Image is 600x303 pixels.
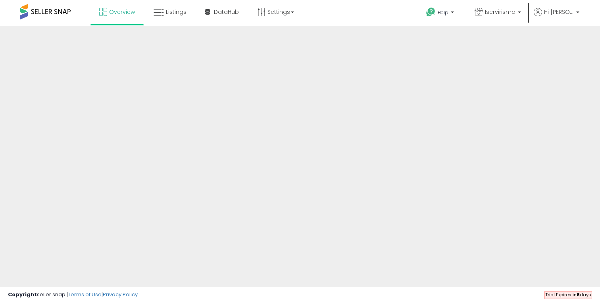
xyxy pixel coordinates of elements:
a: Hi [PERSON_NAME] [534,8,579,26]
a: Terms of Use [68,291,102,298]
span: Hi [PERSON_NAME] [544,8,574,16]
a: Help [420,1,462,26]
a: Privacy Policy [103,291,138,298]
span: DataHub [214,8,239,16]
div: seller snap | | [8,291,138,299]
span: Overview [109,8,135,16]
span: Help [438,9,448,16]
b: 8 [577,291,580,298]
span: Trial Expires in days [545,291,591,298]
strong: Copyright [8,291,37,298]
span: Iservirisma [485,8,515,16]
span: Listings [166,8,187,16]
i: Get Help [426,7,436,17]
